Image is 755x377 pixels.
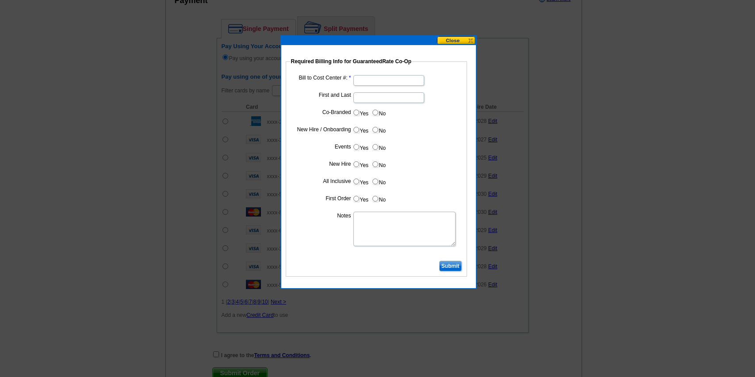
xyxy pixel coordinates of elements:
[372,194,386,204] label: No
[353,194,369,204] label: Yes
[353,110,359,115] input: Yes
[372,176,386,187] label: No
[353,176,369,187] label: Yes
[372,161,378,167] input: No
[372,110,378,115] input: No
[372,142,386,152] label: No
[290,57,413,65] legend: Required Billing Info for GuaranteedRate Co-Op
[372,159,386,169] label: No
[292,194,351,202] label: First Order
[292,143,351,151] label: Events
[578,171,755,377] iframe: LiveChat chat widget
[353,196,359,202] input: Yes
[353,144,359,150] input: Yes
[353,125,369,135] label: Yes
[353,179,359,184] input: Yes
[372,127,378,133] input: No
[353,142,369,152] label: Yes
[292,160,351,168] label: New Hire
[353,159,369,169] label: Yes
[353,107,369,118] label: Yes
[292,212,351,220] label: Notes
[439,261,462,271] input: Submit
[292,74,351,82] label: Bill to Cost Center #:
[372,196,378,202] input: No
[372,125,386,135] label: No
[292,126,351,133] label: New Hire / Onboarding
[372,179,378,184] input: No
[372,144,378,150] input: No
[292,91,351,99] label: First and Last
[292,108,351,116] label: Co-Branded
[353,161,359,167] input: Yes
[372,107,386,118] label: No
[292,177,351,185] label: All Inclusive
[353,127,359,133] input: Yes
